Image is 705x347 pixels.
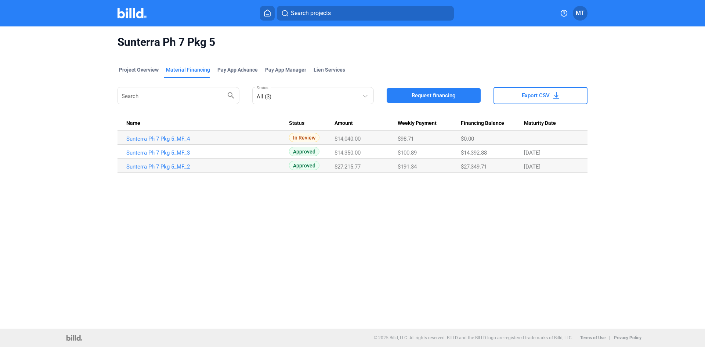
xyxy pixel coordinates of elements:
button: Request financing [387,88,481,103]
span: $100.89 [398,149,417,156]
img: logo [66,335,82,341]
span: Weekly Payment [398,120,437,127]
span: MT [576,9,585,18]
span: $14,392.88 [461,149,487,156]
span: $27,215.77 [335,163,361,170]
div: Weekly Payment [398,120,461,127]
span: $14,350.00 [335,149,361,156]
span: $98.71 [398,135,414,142]
span: Export CSV [522,92,550,99]
div: Name [126,120,289,127]
p: | [609,335,610,340]
a: Sunterra Ph 7 Pkg 5_MF_4 [126,135,289,142]
b: Terms of Use [580,335,605,340]
span: Approved [289,147,319,156]
div: Pay App Advance [217,66,258,73]
div: Status [289,120,335,127]
span: Status [289,120,304,127]
button: Export CSV [493,87,587,104]
span: $191.34 [398,163,417,170]
mat-icon: search [227,91,235,100]
a: Sunterra Ph 7 Pkg 5_MF_2 [126,163,289,170]
span: $14,040.00 [335,135,361,142]
a: Sunterra Ph 7 Pkg 5_MF_3 [126,149,289,156]
mat-select-trigger: All (3) [257,93,271,100]
span: Financing Balance [461,120,504,127]
span: Sunterra Ph 7 Pkg 5 [117,35,587,49]
button: Search projects [277,6,454,21]
span: Name [126,120,140,127]
div: Maturity Date [524,120,579,127]
span: [DATE] [524,163,540,170]
div: Material Financing [166,66,210,73]
span: Request financing [412,92,456,99]
span: $0.00 [461,135,474,142]
div: Lien Services [314,66,345,73]
span: Approved [289,161,319,170]
span: [DATE] [524,149,540,156]
p: © 2025 Billd, LLC. All rights reserved. BILLD and the BILLD logo are registered trademarks of Bil... [374,335,573,340]
span: Amount [335,120,353,127]
div: Financing Balance [461,120,524,127]
span: $27,349.71 [461,163,487,170]
span: Pay App Manager [265,66,306,73]
img: Billd Company Logo [117,8,147,18]
span: In Review [289,133,319,142]
b: Privacy Policy [614,335,641,340]
div: Amount [335,120,397,127]
span: Maturity Date [524,120,556,127]
span: Search projects [291,9,331,18]
button: MT [573,6,587,21]
div: Project Overview [119,66,159,73]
